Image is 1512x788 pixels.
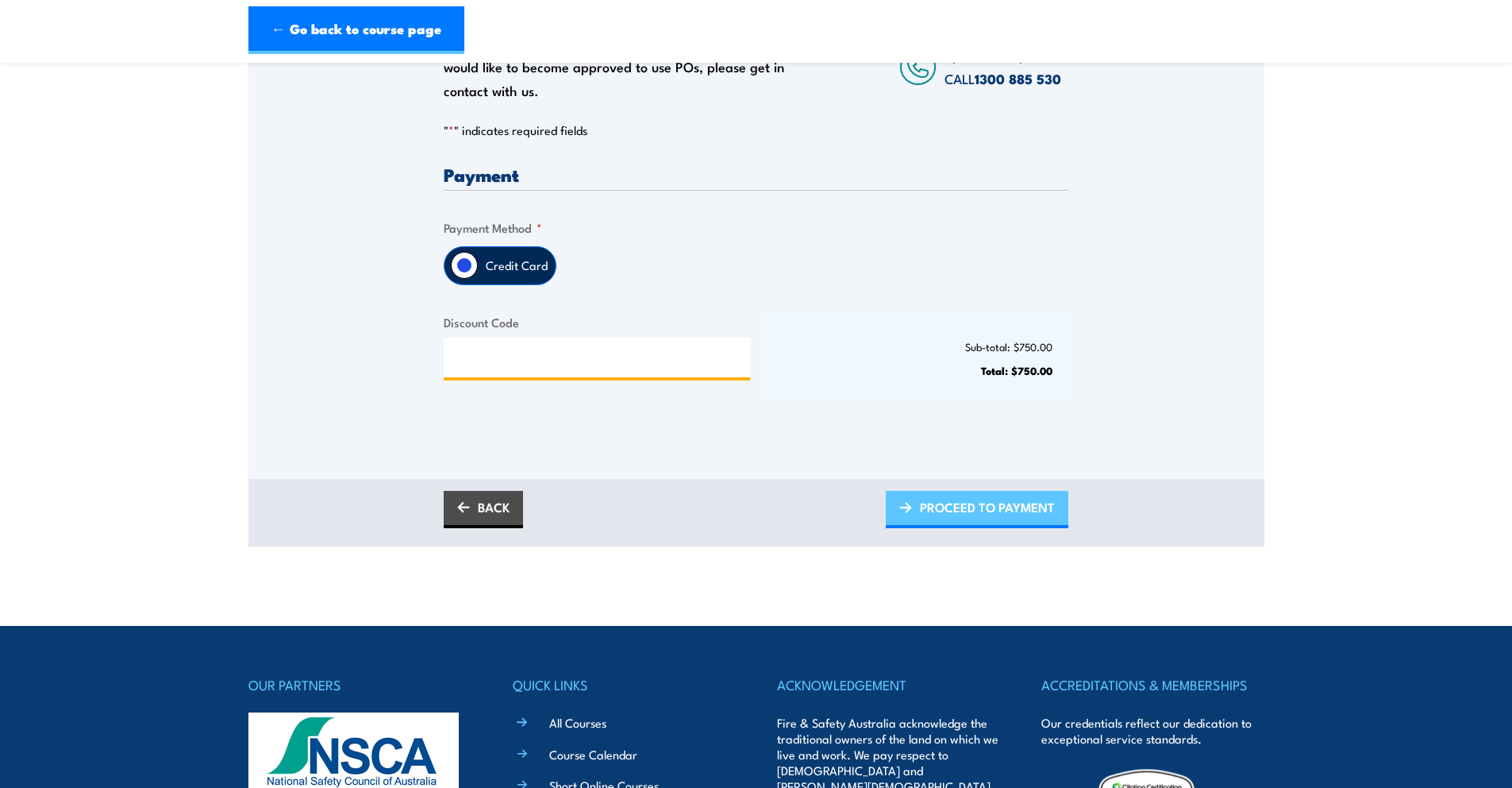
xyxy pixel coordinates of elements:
[444,491,523,528] a: BACK
[1041,715,1264,747] p: Our credentials reflect our dedication to exceptional service standards.
[549,714,606,731] a: All Courses
[777,674,999,696] h4: ACKNOWLEDGEMENT
[975,68,1061,89] a: 1300 885 530
[444,218,542,237] legend: Payment Method
[779,341,1053,353] p: Sub-total: $750.00
[549,746,637,763] a: Course Calendar
[478,247,556,284] label: Credit Card
[1041,674,1264,696] h4: ACCREDITATIONS & MEMBERSHIPS
[444,31,804,102] div: Only approved companies can use purchase orders. If you would like to become approved to use POs,...
[945,44,1068,88] span: Speak to a specialist CALL
[981,362,1052,378] strong: Total: $750.00
[444,122,1068,138] p: " " indicates required fields
[444,165,1068,183] h3: Payment
[886,491,1068,528] a: PROCEED TO PAYMENT
[920,486,1055,528] span: PROCEED TO PAYMENT
[248,674,471,696] h4: OUR PARTNERS
[444,313,750,331] label: Discount Code
[513,674,735,696] h4: QUICK LINKS
[248,6,464,54] a: ← Go back to course page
